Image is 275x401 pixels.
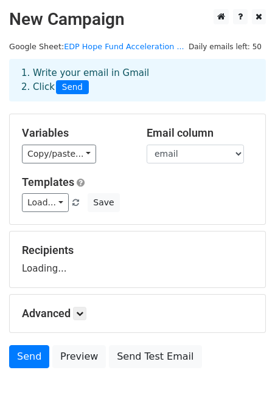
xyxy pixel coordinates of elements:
h5: Variables [22,126,128,140]
a: Copy/paste... [22,145,96,163]
h5: Recipients [22,244,253,257]
small: Google Sheet: [9,42,184,51]
button: Save [88,193,119,212]
a: Send [9,345,49,368]
a: Daily emails left: 50 [184,42,266,51]
span: Send [56,80,89,95]
a: Load... [22,193,69,212]
a: Send Test Email [109,345,201,368]
h5: Advanced [22,307,253,320]
h5: Email column [147,126,253,140]
div: Loading... [22,244,253,275]
a: Templates [22,176,74,188]
a: Preview [52,345,106,368]
div: 1. Write your email in Gmail 2. Click [12,66,263,94]
a: EDP Hope Fund Acceleration ... [64,42,184,51]
span: Daily emails left: 50 [184,40,266,53]
h2: New Campaign [9,9,266,30]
